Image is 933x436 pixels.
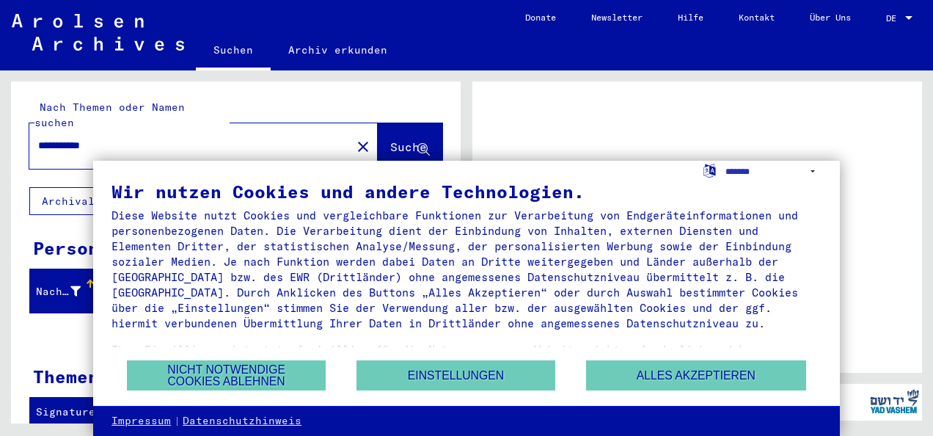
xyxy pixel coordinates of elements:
div: Signature [36,404,120,420]
img: Arolsen_neg.svg [12,14,184,51]
div: Nachname [36,284,81,299]
button: Archival tree units [29,187,185,215]
a: Datenschutzhinweis [183,414,301,429]
div: Wir nutzen Cookies und andere Technologien. [111,183,822,200]
span: Suche [390,139,427,154]
div: Signature [36,401,134,424]
a: Impressum [111,414,171,429]
img: yv_logo.png [867,383,922,420]
mat-header-cell: Nachname [30,271,96,312]
div: Personen [33,235,121,261]
a: Archiv erkunden [271,32,405,68]
div: Diese Website nutzt Cookies und vergleichbare Funktionen zur Verarbeitung von Endgeräteinformatio... [111,208,822,331]
span: DE [886,13,902,23]
a: Suchen [196,32,271,70]
button: Clear [348,131,378,161]
button: Suche [378,123,442,169]
button: Alles akzeptieren [586,360,806,390]
label: Sprache auswählen [702,163,717,177]
button: Nicht notwendige Cookies ablehnen [127,360,326,390]
select: Sprache auswählen [725,161,822,182]
mat-label: Nach Themen oder Namen suchen [34,101,185,129]
div: Themen [33,363,99,390]
mat-icon: close [354,138,372,156]
button: Einstellungen [356,360,555,390]
div: Nachname [36,280,99,303]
